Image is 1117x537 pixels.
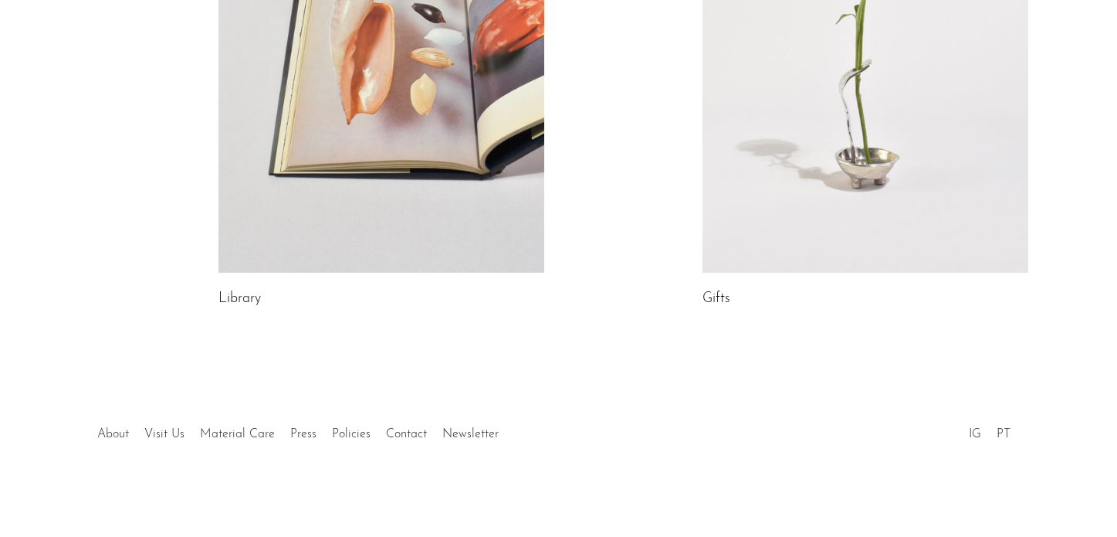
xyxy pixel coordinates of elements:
[969,428,981,440] a: IG
[200,428,275,440] a: Material Care
[332,428,371,440] a: Policies
[961,416,1018,445] ul: Social Medias
[144,428,184,440] a: Visit Us
[386,428,427,440] a: Contact
[702,292,730,306] a: Gifts
[290,428,316,440] a: Press
[218,292,261,306] a: Library
[997,428,1010,440] a: PT
[97,428,129,440] a: About
[90,416,506,445] ul: Quick links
